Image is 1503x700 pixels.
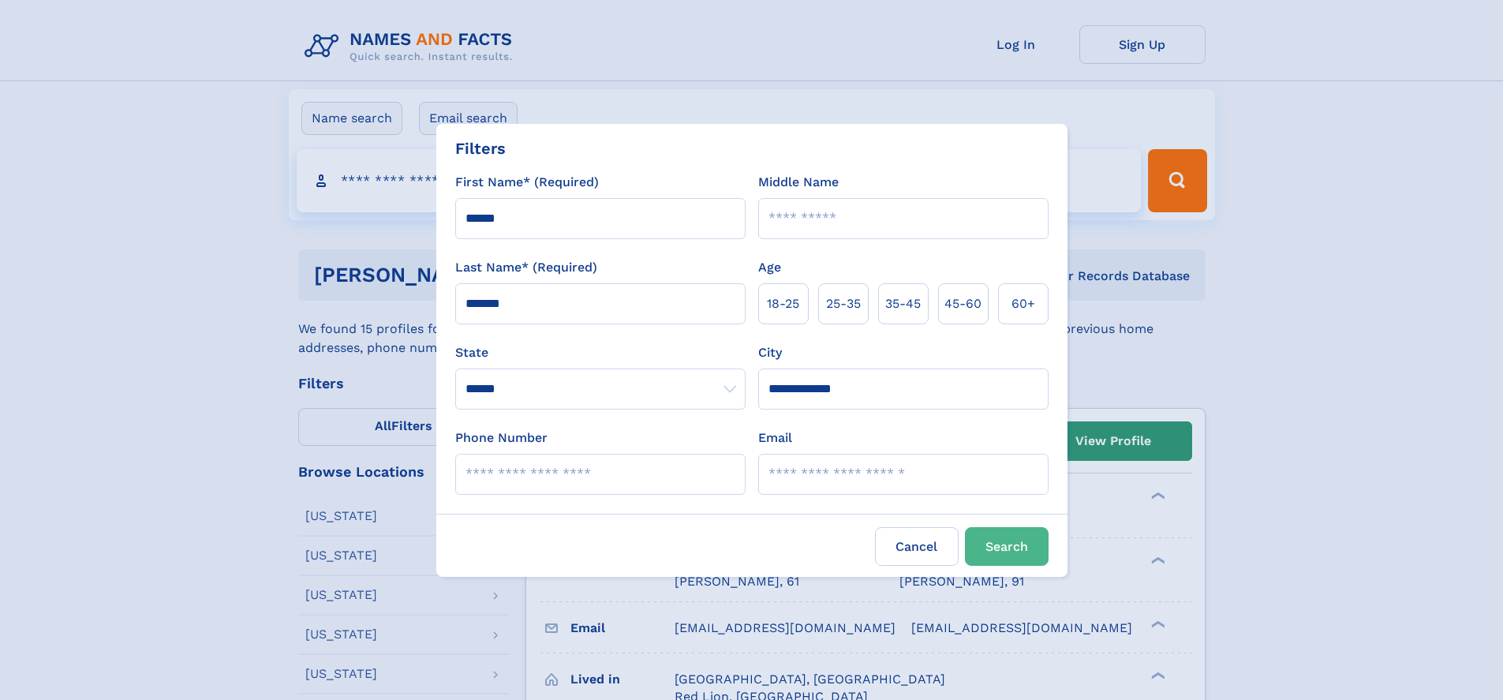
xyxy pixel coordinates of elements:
span: 35‑45 [885,294,921,313]
span: 18‑25 [767,294,799,313]
span: 60+ [1011,294,1035,313]
label: City [758,343,782,362]
label: State [455,343,746,362]
button: Search [965,527,1049,566]
span: 25‑35 [826,294,861,313]
label: Phone Number [455,429,548,447]
div: Filters [455,137,506,160]
label: First Name* (Required) [455,173,599,192]
label: Cancel [875,527,959,566]
label: Middle Name [758,173,839,192]
label: Last Name* (Required) [455,258,597,277]
span: 45‑60 [944,294,981,313]
label: Age [758,258,781,277]
label: Email [758,429,792,447]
